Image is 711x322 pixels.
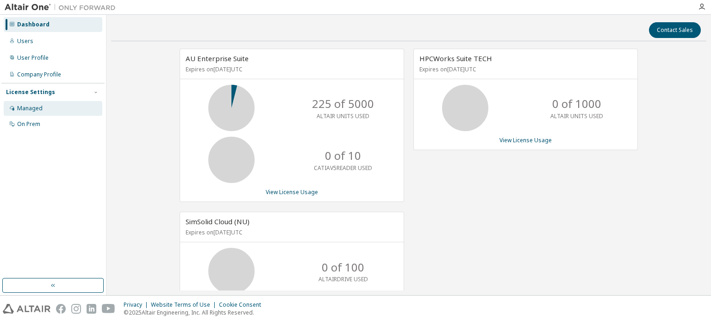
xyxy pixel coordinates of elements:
[419,65,630,73] p: Expires on [DATE] UTC
[314,164,372,172] p: CATIAV5READER USED
[17,54,49,62] div: User Profile
[17,21,50,28] div: Dashboard
[186,65,396,73] p: Expires on [DATE] UTC
[186,54,249,63] span: AU Enterprise Suite
[87,304,96,314] img: linkedin.svg
[317,112,369,120] p: ALTAIR UNITS USED
[312,96,374,112] p: 225 of 5000
[17,105,43,112] div: Managed
[151,301,219,309] div: Website Terms of Use
[186,228,396,236] p: Expires on [DATE] UTC
[102,304,115,314] img: youtube.svg
[17,120,40,128] div: On Prem
[550,112,603,120] p: ALTAIR UNITS USED
[56,304,66,314] img: facebook.svg
[499,136,552,144] a: View License Usage
[322,259,364,275] p: 0 of 100
[71,304,81,314] img: instagram.svg
[325,148,361,164] p: 0 of 10
[186,217,249,226] span: SimSolid Cloud (NU)
[17,71,61,78] div: Company Profile
[649,22,701,38] button: Contact Sales
[318,275,368,283] p: ALTAIRDRIVE USED
[3,304,50,314] img: altair_logo.svg
[124,309,267,316] p: © 2025 Altair Engineering, Inc. All Rights Reserved.
[419,54,492,63] span: HPCWorks Suite TECH
[219,301,267,309] div: Cookie Consent
[5,3,120,12] img: Altair One
[124,301,151,309] div: Privacy
[266,188,318,196] a: View License Usage
[552,96,601,112] p: 0 of 1000
[17,38,33,45] div: Users
[6,88,55,96] div: License Settings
